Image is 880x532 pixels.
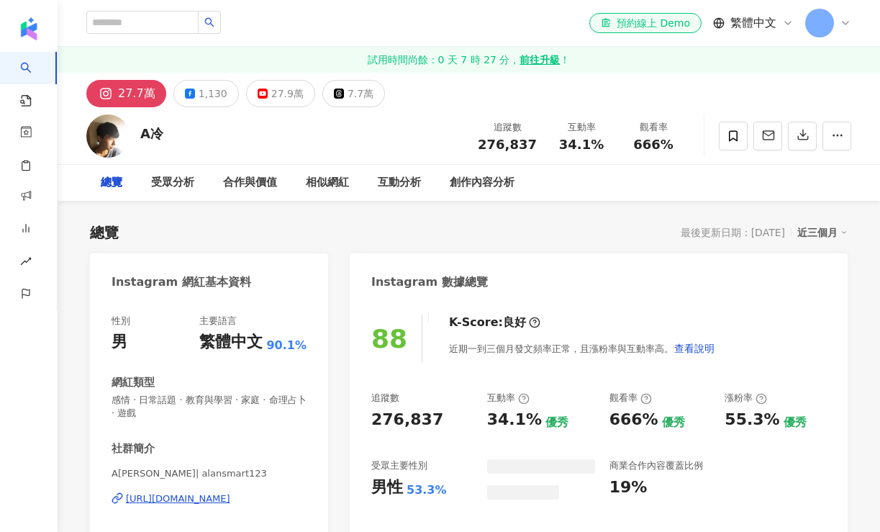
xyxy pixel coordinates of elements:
div: 近期一到三個月發文頻率正常，且漲粉率與互動率高。 [449,334,715,363]
div: 互動分析 [378,174,421,191]
button: 27.9萬 [246,80,315,107]
div: 良好 [503,315,526,330]
button: 查看說明 [673,334,715,363]
div: 互動率 [554,120,609,135]
span: 276,837 [478,137,537,152]
button: 7.7萬 [322,80,385,107]
div: 優秀 [784,415,807,430]
button: 27.7萬 [86,80,166,107]
span: search [204,17,214,27]
div: 互動率 [487,392,530,405]
div: 觀看率 [626,120,681,135]
span: 90.1% [266,338,307,353]
img: KOL Avatar [86,114,130,158]
div: 合作與價值 [223,174,277,191]
div: 主要語言 [199,315,237,328]
div: 最後更新日期：[DATE] [681,227,785,238]
div: 網紅類型 [112,375,155,390]
div: 漲粉率 [725,392,767,405]
div: 276,837 [371,409,443,431]
button: 1,130 [173,80,239,107]
div: 1,130 [199,84,227,104]
span: 查看說明 [674,343,715,354]
div: 相似網紅 [306,174,349,191]
img: logo icon [17,17,40,40]
div: 88 [371,324,407,353]
div: 男 [112,331,127,353]
div: 19% [609,477,648,499]
div: 預約線上 Demo [601,16,690,30]
span: 感情 · 日常話題 · 教育與學習 · 家庭 · 命理占卜 · 遊戲 [112,394,307,420]
div: 總覽 [101,174,122,191]
a: 預約線上 Demo [589,13,702,33]
div: 性別 [112,315,130,328]
span: 666% [633,137,673,152]
span: 繁體中文 [730,15,776,31]
div: Instagram 數據總覽 [371,274,488,290]
div: [URL][DOMAIN_NAME] [126,492,230,505]
div: 追蹤數 [478,120,537,135]
div: 商業合作內容覆蓋比例 [609,459,703,472]
div: 34.1% [487,409,542,431]
span: A[PERSON_NAME]| alansmart123 [112,467,307,480]
div: 優秀 [662,415,685,430]
div: A冷 [140,125,163,143]
div: K-Score : [449,315,540,330]
div: 觀看率 [609,392,652,405]
div: 近三個月 [797,223,848,242]
div: 53.3% [407,482,447,498]
div: 社群簡介 [112,441,155,456]
span: rise [20,247,32,279]
div: 男性 [371,477,403,499]
a: search [20,52,49,108]
div: 創作內容分析 [450,174,514,191]
a: 試用時間尚餘：0 天 7 時 27 分，前往升級！ [58,47,880,73]
div: 優秀 [545,415,568,430]
div: 7.7萬 [348,84,373,104]
div: 受眾分析 [151,174,194,191]
div: 666% [609,409,658,431]
div: 繁體中文 [199,331,263,353]
div: Instagram 網紅基本資料 [112,274,251,290]
div: 27.7萬 [118,84,155,104]
div: 總覽 [90,222,119,243]
div: 受眾主要性別 [371,459,427,472]
a: [URL][DOMAIN_NAME] [112,492,307,505]
div: 55.3% [725,409,779,431]
span: 34.1% [559,137,604,152]
div: 追蹤數 [371,392,399,405]
div: 27.9萬 [271,84,304,104]
strong: 前往升級 [520,53,560,67]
